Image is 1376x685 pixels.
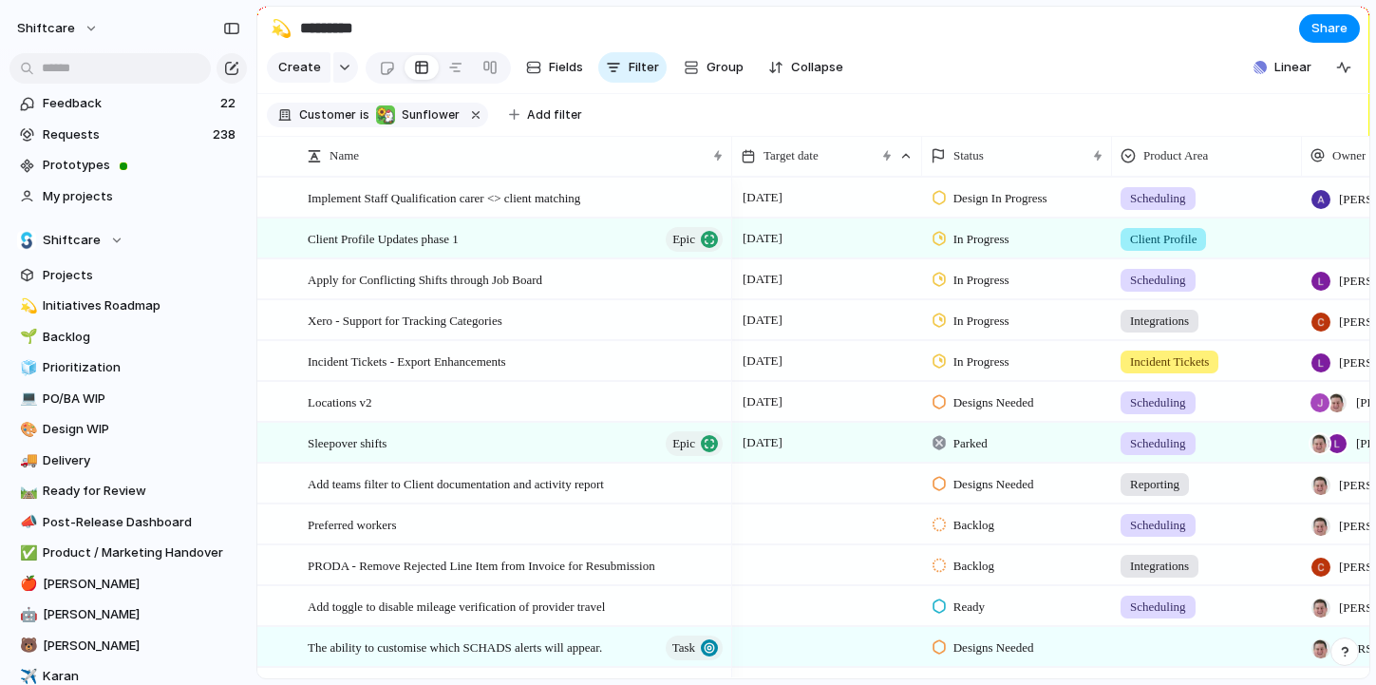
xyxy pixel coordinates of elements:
[266,13,296,44] button: 💫
[308,554,655,576] span: PRODA - Remove Rejected Line Item from Invoice for Resubmission
[17,390,36,409] button: 💻
[43,296,240,315] span: Initiatives Roadmap
[738,227,787,250] span: [DATE]
[308,595,605,617] span: Add toggle to disable mileage verification of provider travel
[43,328,240,347] span: Backlog
[9,121,247,149] a: Requests238
[9,292,247,320] div: 💫Initiatives Roadmap
[953,516,994,535] span: Backlog
[20,573,33,595] div: 🍎
[20,419,33,441] div: 🎨
[9,570,247,599] div: 🍎[PERSON_NAME]
[299,106,356,124] span: Customer
[308,636,602,657] span: The ability to customise which SCHADS alerts will appear.
[17,482,36,501] button: 🛤️
[9,600,247,629] a: 🤖[PERSON_NAME]
[953,352,1009,371] span: In Progress
[953,475,1034,494] span: Designs Needed
[672,226,695,253] span: Epic
[9,477,247,505] a: 🛤️Ready for Review
[707,58,744,77] span: Group
[43,420,240,439] span: Design WIP
[1130,393,1186,412] span: Scheduling
[518,52,591,83] button: Fields
[17,420,36,439] button: 🎨
[1130,434,1186,453] span: Scheduling
[17,575,36,594] button: 🍎
[43,575,240,594] span: [PERSON_NAME]
[598,52,667,83] button: Filter
[20,326,33,348] div: 🌱
[220,94,239,113] span: 22
[674,52,753,83] button: Group
[738,309,787,332] span: [DATE]
[17,605,36,624] button: 🤖
[953,638,1034,657] span: Designs Needed
[761,52,851,83] button: Collapse
[9,13,108,44] button: shiftcare
[20,542,33,564] div: ✅
[43,187,240,206] span: My projects
[43,156,240,175] span: Prototypes
[672,430,695,457] span: Epic
[1130,312,1189,331] span: Integrations
[9,151,247,180] a: Prototypes
[953,146,984,165] span: Status
[1311,19,1348,38] span: Share
[1274,58,1311,77] span: Linear
[738,350,787,372] span: [DATE]
[308,472,604,494] span: Add teams filter to Client documentation and activity report
[402,106,460,124] span: Sunflower
[17,637,36,656] button: 🐻
[20,635,33,656] div: 🐻
[308,268,542,290] span: Apply for Conflicting Shifts through Job Board
[1130,189,1186,208] span: Scheduling
[9,323,247,352] div: 🌱Backlog
[1143,146,1208,165] span: Product Area
[267,52,330,83] button: Create
[738,268,787,291] span: [DATE]
[9,353,247,382] a: 🧊Prioritization
[9,261,247,290] a: Projects
[308,350,506,371] span: Incident Tickets - Export Enhancements
[953,393,1034,412] span: Designs Needed
[953,557,994,576] span: Backlog
[1130,598,1186,617] span: Scheduling
[1130,475,1179,494] span: Reporting
[1130,352,1209,371] span: Incident Tickets
[9,447,247,475] a: 🚚Delivery
[666,636,723,660] button: Task
[20,388,33,409] div: 💻
[9,508,247,537] div: 📣Post-Release Dashboard
[308,513,396,535] span: Preferred workers
[20,481,33,503] div: 🛤️
[43,482,240,501] span: Ready for Review
[20,449,33,471] div: 🚚
[17,358,36,377] button: 🧊
[666,431,723,456] button: Epic
[17,296,36,315] button: 💫
[43,543,240,562] span: Product / Marketing Handover
[360,106,369,124] span: is
[43,266,240,285] span: Projects
[278,58,321,77] span: Create
[20,511,33,533] div: 📣
[43,451,240,470] span: Delivery
[308,431,386,453] span: Sleepover shifts
[953,312,1009,331] span: In Progress
[791,58,843,77] span: Collapse
[17,19,75,38] span: shiftcare
[43,125,207,144] span: Requests
[1130,557,1189,576] span: Integrations
[213,125,239,144] span: 238
[953,189,1047,208] span: Design In Progress
[9,415,247,444] div: 🎨Design WIP
[17,328,36,347] button: 🌱
[43,513,240,532] span: Post-Release Dashboard
[43,637,240,656] span: [PERSON_NAME]
[9,539,247,567] a: ✅Product / Marketing Handover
